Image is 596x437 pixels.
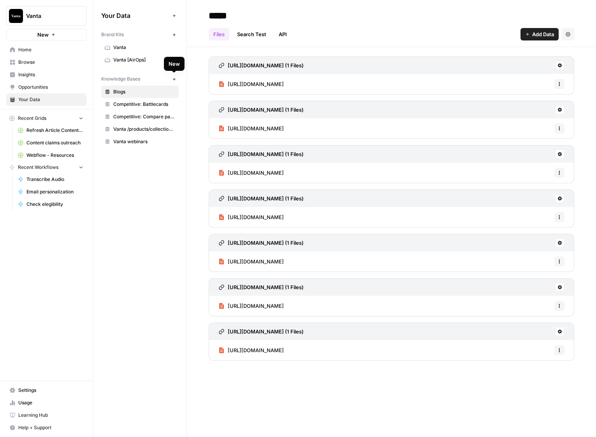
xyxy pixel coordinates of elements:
[26,176,83,183] span: Transcribe Audio
[228,61,304,69] h3: [URL][DOMAIN_NAME] (1 Files)
[232,28,271,40] a: Search Test
[228,80,284,88] span: [URL][DOMAIN_NAME]
[218,296,284,316] a: [URL][DOMAIN_NAME]
[6,384,87,397] a: Settings
[26,127,83,134] span: Refresh Article Content (+ Webinar Quotes)
[101,98,179,111] a: Competitive: Battlecards
[101,111,179,123] a: Competitive: Compare pages
[169,60,180,68] div: New
[101,123,179,135] a: Vanta /products/collection/resources
[18,71,83,78] span: Insights
[228,283,304,291] h3: [URL][DOMAIN_NAME] (1 Files)
[218,57,304,74] a: [URL][DOMAIN_NAME] (1 Files)
[18,164,58,171] span: Recent Workflows
[14,198,87,211] a: Check elegibility
[228,328,304,335] h3: [URL][DOMAIN_NAME] (1 Files)
[101,11,169,20] span: Your Data
[6,29,87,40] button: New
[101,135,179,148] a: Vanta webinars
[113,113,175,120] span: Competitive: Compare pages
[228,346,284,354] span: [URL][DOMAIN_NAME]
[6,6,87,26] button: Workspace: Vanta
[228,195,304,202] h3: [URL][DOMAIN_NAME] (1 Files)
[18,46,83,53] span: Home
[113,56,175,63] span: Vanta [AirOps]
[218,251,284,272] a: [URL][DOMAIN_NAME]
[218,340,284,360] a: [URL][DOMAIN_NAME]
[6,421,87,434] button: Help + Support
[218,234,304,251] a: [URL][DOMAIN_NAME] (1 Files)
[218,207,284,227] a: [URL][DOMAIN_NAME]
[101,75,140,82] span: Knowledge Bases
[18,59,83,66] span: Browse
[9,9,23,23] img: Vanta Logo
[6,44,87,56] a: Home
[6,68,87,81] a: Insights
[14,149,87,161] a: Webflow - Resources
[228,302,284,310] span: [URL][DOMAIN_NAME]
[274,28,292,40] a: API
[228,169,284,177] span: [URL][DOMAIN_NAME]
[18,96,83,103] span: Your Data
[520,28,559,40] button: Add Data
[18,424,83,431] span: Help + Support
[26,12,73,20] span: Vanta
[113,101,175,108] span: Competitive: Battlecards
[228,239,304,247] h3: [URL][DOMAIN_NAME] (1 Files)
[18,84,83,91] span: Opportunities
[6,161,87,173] button: Recent Workflows
[6,81,87,93] a: Opportunities
[113,44,175,51] span: Vanta
[113,88,175,95] span: Blogs
[218,323,304,340] a: [URL][DOMAIN_NAME] (1 Files)
[228,258,284,265] span: [URL][DOMAIN_NAME]
[26,139,83,146] span: Content claims outreach
[101,31,124,38] span: Brand Kits
[18,412,83,419] span: Learning Hub
[113,138,175,145] span: Vanta webinars
[218,146,304,163] a: [URL][DOMAIN_NAME] (1 Files)
[14,186,87,198] a: Email personalization
[113,126,175,133] span: Vanta /products/collection/resources
[209,28,229,40] a: Files
[26,188,83,195] span: Email personalization
[18,399,83,406] span: Usage
[228,106,304,114] h3: [URL][DOMAIN_NAME] (1 Files)
[218,279,304,296] a: [URL][DOMAIN_NAME] (1 Files)
[101,54,179,66] a: Vanta [AirOps]
[6,93,87,106] a: Your Data
[218,118,284,139] a: [URL][DOMAIN_NAME]
[228,125,284,132] span: [URL][DOMAIN_NAME]
[532,30,554,38] span: Add Data
[218,163,284,183] a: [URL][DOMAIN_NAME]
[26,152,83,159] span: Webflow - Resources
[218,74,284,94] a: [URL][DOMAIN_NAME]
[14,124,87,137] a: Refresh Article Content (+ Webinar Quotes)
[6,56,87,68] a: Browse
[228,150,304,158] h3: [URL][DOMAIN_NAME] (1 Files)
[6,409,87,421] a: Learning Hub
[101,41,179,54] a: Vanta
[18,387,83,394] span: Settings
[14,137,87,149] a: Content claims outreach
[228,213,284,221] span: [URL][DOMAIN_NAME]
[37,31,49,39] span: New
[6,397,87,409] a: Usage
[14,173,87,186] a: Transcribe Audio
[18,115,46,122] span: Recent Grids
[6,112,87,124] button: Recent Grids
[26,201,83,208] span: Check elegibility
[101,86,179,98] a: Blogs
[218,190,304,207] a: [URL][DOMAIN_NAME] (1 Files)
[218,101,304,118] a: [URL][DOMAIN_NAME] (1 Files)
